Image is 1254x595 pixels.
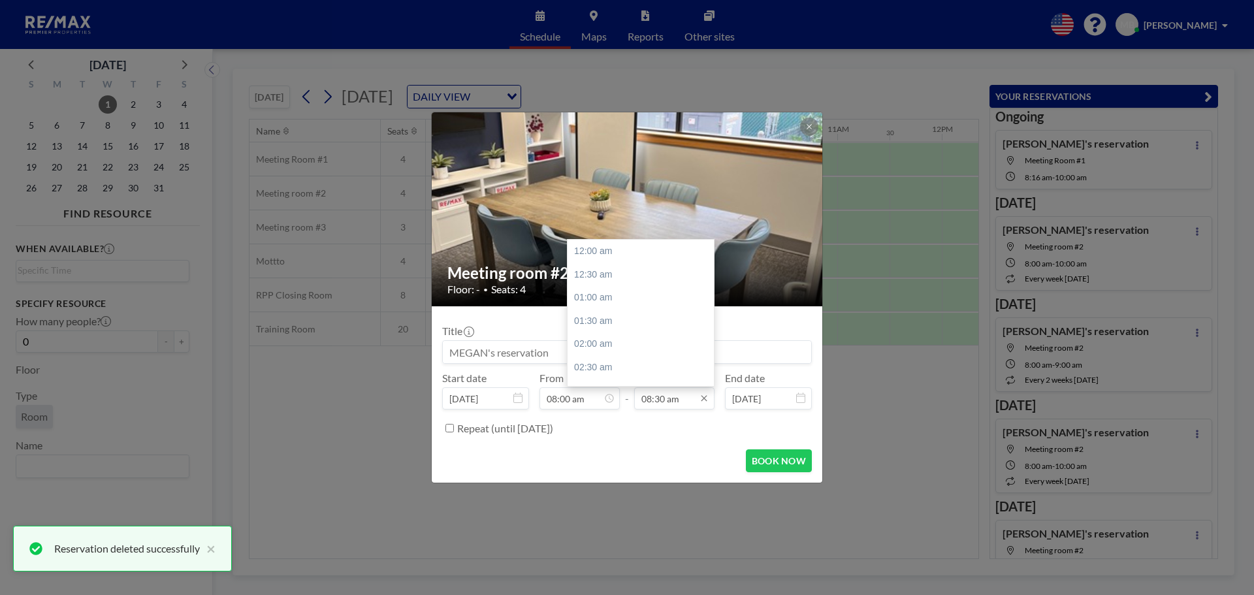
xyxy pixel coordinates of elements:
[442,325,473,338] label: Title
[568,240,720,263] div: 12:00 am
[568,332,720,356] div: 02:00 am
[539,372,564,385] label: From
[491,283,526,296] span: Seats: 4
[746,449,812,472] button: BOOK NOW
[442,372,487,385] label: Start date
[568,379,720,403] div: 03:00 am
[447,283,480,296] span: Floor: -
[54,541,200,556] div: Reservation deleted successfully
[483,285,488,295] span: •
[725,372,765,385] label: End date
[457,422,553,435] label: Repeat (until [DATE])
[447,263,808,283] h2: Meeting room #2
[568,356,720,379] div: 02:30 am
[568,310,720,333] div: 01:30 am
[200,541,216,556] button: close
[625,376,629,405] span: -
[568,263,720,287] div: 12:30 am
[568,286,720,310] div: 01:00 am
[443,341,811,363] input: MEGAN's reservation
